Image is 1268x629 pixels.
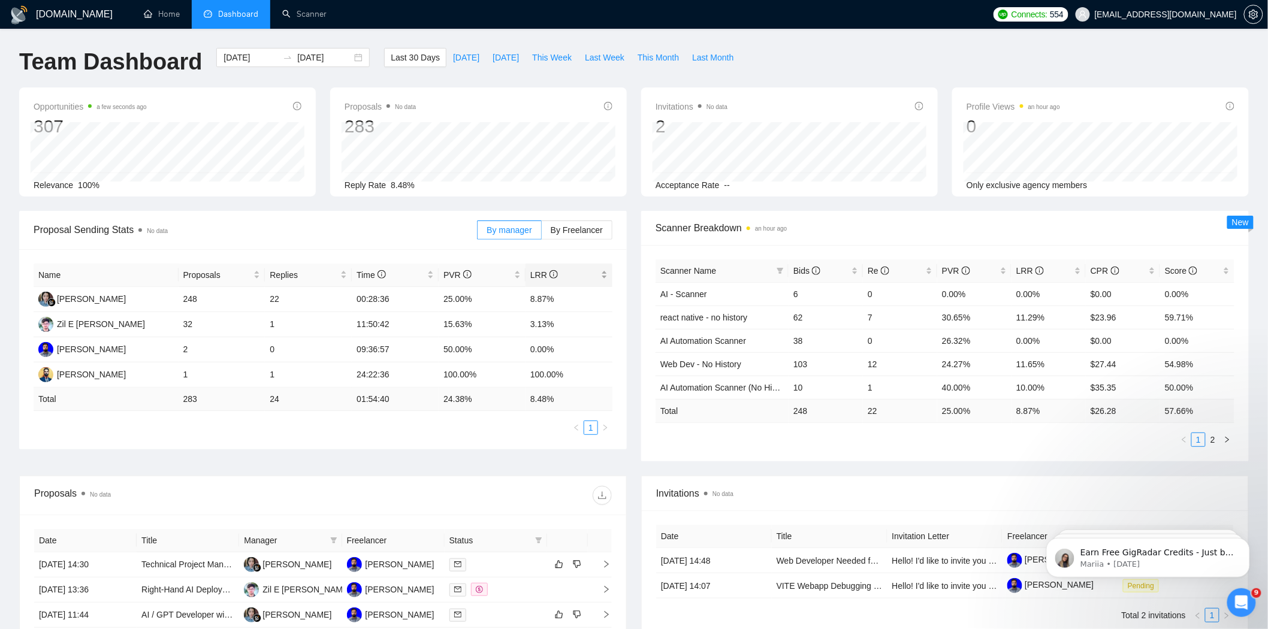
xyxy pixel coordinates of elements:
td: AI / GPT Developer with API Integration Skills for Market Research Automation [137,603,239,628]
a: setting [1244,10,1263,19]
td: 8.87 % [1012,399,1086,422]
span: PVR [443,270,472,280]
div: Zil E [PERSON_NAME] [262,583,351,596]
span: info-circle [463,270,472,279]
img: SJ [38,367,53,382]
th: Title [137,529,239,552]
iframe: Intercom live chat [1227,588,1256,617]
span: PVR [942,266,970,276]
a: searchScanner [282,9,327,19]
a: AI - Scanner [660,289,707,299]
span: Connects: [1012,8,1047,21]
button: left [569,421,584,435]
span: mail [454,611,461,618]
img: SL [244,607,259,622]
span: Last Month [692,51,733,64]
img: gigradar-bm.png [47,298,56,307]
h1: Team Dashboard [19,48,202,76]
td: 248 [179,287,265,312]
td: 38 [789,329,863,352]
td: 8.48 % [526,388,612,411]
th: Title [772,525,887,548]
td: 0.00% [1160,282,1234,306]
span: right [1223,612,1230,619]
span: Profile Views [967,99,1060,114]
time: an hour ago [1028,104,1060,110]
img: HA [347,607,362,622]
th: Freelancer [342,529,445,552]
span: like [555,610,563,619]
div: [PERSON_NAME] [57,343,126,356]
td: 10.00% [1012,376,1086,399]
div: [PERSON_NAME] [57,292,126,306]
span: Time [357,270,385,280]
li: 1 [584,421,598,435]
span: CPR [1091,266,1119,276]
button: like [552,557,566,571]
button: setting [1244,5,1263,24]
li: 2 [1206,433,1220,447]
span: Scanner Name [660,266,716,276]
a: Web Developer Needed for App Development [777,556,947,566]
li: 1 [1205,608,1219,622]
span: Last Week [585,51,624,64]
div: [PERSON_NAME] [262,608,331,621]
span: LRR [1016,266,1044,276]
td: 0.00% [526,337,612,362]
span: Last 30 Days [391,51,440,64]
button: Last Month [686,48,740,67]
td: 1 [265,312,352,337]
span: Opportunities [34,99,147,114]
a: ZEZil E [PERSON_NAME] [38,319,145,328]
span: Status [449,534,530,547]
td: 50.00% [1160,376,1234,399]
img: HA [38,342,53,357]
td: VITE Webapp Debugging and Fixes [772,573,887,598]
iframe: Intercom notifications message [1028,513,1268,597]
td: [DATE] 14:07 [656,573,772,598]
th: Invitation Letter [887,525,1003,548]
span: dislike [573,610,581,619]
span: setting [1245,10,1263,19]
span: filter [330,537,337,544]
span: filter [535,537,542,544]
span: swap-right [283,53,292,62]
li: 1 [1191,433,1206,447]
td: 103 [789,352,863,376]
img: ZE [244,582,259,597]
img: c1gOIuaxbdEgvTUI4v_TLGoNHpZPmsgbkAgQ8e6chJyGIUvczD1eCJdQeFlWXwGJU6 [1007,578,1022,593]
span: This Week [532,51,572,64]
td: 24.27% [937,352,1012,376]
a: ZEZil E [PERSON_NAME] [244,584,351,594]
a: Technical Project Manager (ClickUp) & Senior LLM Engineer ([GEOGRAPHIC_DATA] + LangGraph) [141,560,513,569]
img: SL [244,557,259,572]
td: 62 [789,306,863,329]
td: 50.00% [439,337,526,362]
td: 0.00% [1160,329,1234,352]
span: dollar [476,586,483,593]
button: This Month [631,48,686,67]
td: 15.63% [439,312,526,337]
td: 12 [863,352,937,376]
span: 100% [78,180,99,190]
td: 0 [863,282,937,306]
td: 25.00% [439,287,526,312]
a: [PERSON_NAME] [1007,555,1094,564]
a: AI Automation Scanner [660,336,746,346]
div: [PERSON_NAME] [366,583,434,596]
td: 32 [179,312,265,337]
td: 57.66 % [1160,399,1234,422]
span: [DATE] [493,51,519,64]
button: [DATE] [486,48,526,67]
span: No data [395,104,416,110]
button: dislike [570,557,584,571]
li: Next Page [1219,608,1234,622]
span: info-circle [1226,102,1234,110]
td: 30.65% [937,306,1012,329]
span: No data [147,228,168,234]
a: VITE Webapp Debugging and Fixes [777,581,910,591]
span: Manager [244,534,325,547]
img: gigradar-bm.png [253,614,261,622]
a: react native - no history [660,313,748,322]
